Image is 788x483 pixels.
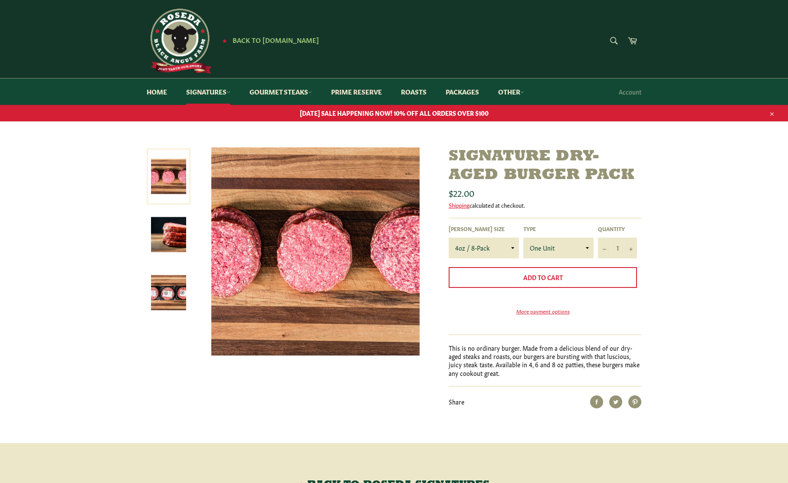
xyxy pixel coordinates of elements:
img: Signature Dry-Aged Burger Pack [211,147,420,356]
img: Roseda Beef [147,9,212,74]
button: Add to Cart [449,267,637,288]
a: Gourmet Steaks [241,78,321,105]
button: Increase item quantity by one [624,238,637,258]
a: Signatures [177,78,239,105]
a: Packages [437,78,488,105]
label: Type [523,225,594,232]
p: This is no ordinary burger. Made from a delicious blend of our dry-aged steaks and roasts, our bu... [449,344,641,377]
a: Prime Reserve [322,78,391,105]
label: Quantity [598,225,637,232]
a: Other [489,78,533,105]
h1: Signature Dry-Aged Burger Pack [449,147,641,185]
a: Roasts [392,78,435,105]
span: ★ [222,37,227,44]
a: Home [138,78,176,105]
a: Shipping [449,201,470,209]
a: More payment options [449,307,637,315]
img: Signature Dry-Aged Burger Pack [151,217,186,252]
label: [PERSON_NAME] Size [449,225,519,232]
span: $22.00 [449,186,474,199]
span: Back to [DOMAIN_NAME] [233,35,319,44]
div: calculated at checkout. [449,201,641,209]
a: ★ Back to [DOMAIN_NAME] [218,37,319,44]
span: Share [449,397,464,406]
button: Reduce item quantity by one [598,238,611,258]
img: Signature Dry-Aged Burger Pack [151,275,186,310]
span: Add to Cart [523,273,563,281]
a: Account [614,79,646,104]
